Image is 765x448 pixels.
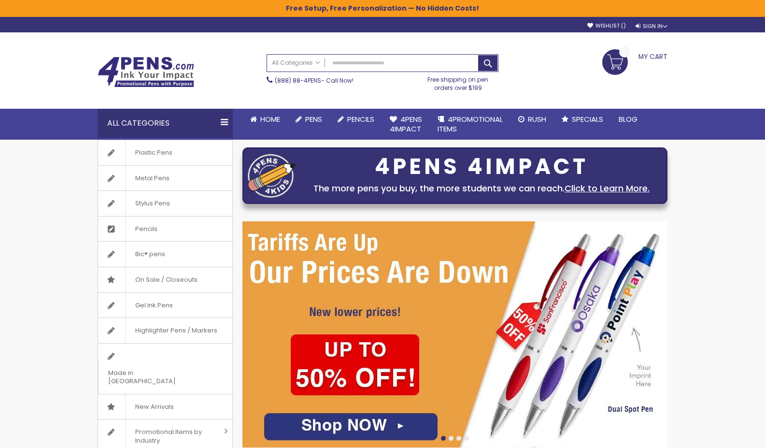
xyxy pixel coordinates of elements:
[125,140,182,165] span: Plastic Pens
[125,217,167,242] span: Pencils
[98,361,208,394] span: Made in [GEOGRAPHIC_DATA]
[125,318,227,343] span: Highlighter Pens / Markers
[347,114,374,124] span: Pencils
[125,394,184,419] span: New Arrivals
[685,422,765,448] iframe: Google Customer Reviews
[267,55,325,71] a: All Categories
[98,109,233,138] div: All Categories
[619,114,637,124] span: Blog
[288,109,330,130] a: Pens
[418,72,499,91] div: Free shipping on pen orders over $199
[636,23,667,30] div: Sign In
[125,267,207,292] span: On Sale / Closeouts
[98,267,232,292] a: On Sale / Closeouts
[572,114,603,124] span: Specials
[98,140,232,165] a: Plastic Pens
[272,59,320,67] span: All Categories
[98,344,232,394] a: Made in [GEOGRAPHIC_DATA]
[430,109,510,140] a: 4PROMOTIONALITEMS
[98,191,232,216] a: Stylus Pens
[382,109,430,140] a: 4Pens4impact
[98,293,232,318] a: Gel Ink Pens
[125,166,179,191] span: Metal Pens
[125,191,180,216] span: Stylus Pens
[98,217,232,242] a: Pencils
[301,182,662,195] div: The more pens you buy, the more students we can reach.
[98,394,232,419] a: New Arrivals
[554,109,611,130] a: Specials
[125,293,183,318] span: Gel Ink Pens
[611,109,645,130] a: Blog
[565,182,650,194] a: Click to Learn More.
[438,114,503,134] span: 4PROMOTIONAL ITEMS
[98,318,232,343] a: Highlighter Pens / Markers
[242,221,667,448] img: /cheap-promotional-products.html
[242,109,288,130] a: Home
[275,76,321,85] a: (888) 88-4PENS
[98,166,232,191] a: Metal Pens
[330,109,382,130] a: Pencils
[248,154,296,198] img: four_pen_logo.png
[305,114,322,124] span: Pens
[125,242,175,267] span: Bic® pens
[260,114,280,124] span: Home
[98,242,232,267] a: Bic® pens
[301,157,662,177] div: 4PENS 4IMPACT
[390,114,422,134] span: 4Pens 4impact
[510,109,554,130] a: Rush
[275,76,354,85] span: - Call Now!
[98,57,194,87] img: 4Pens Custom Pens and Promotional Products
[528,114,546,124] span: Rush
[587,22,626,29] a: Wishlist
